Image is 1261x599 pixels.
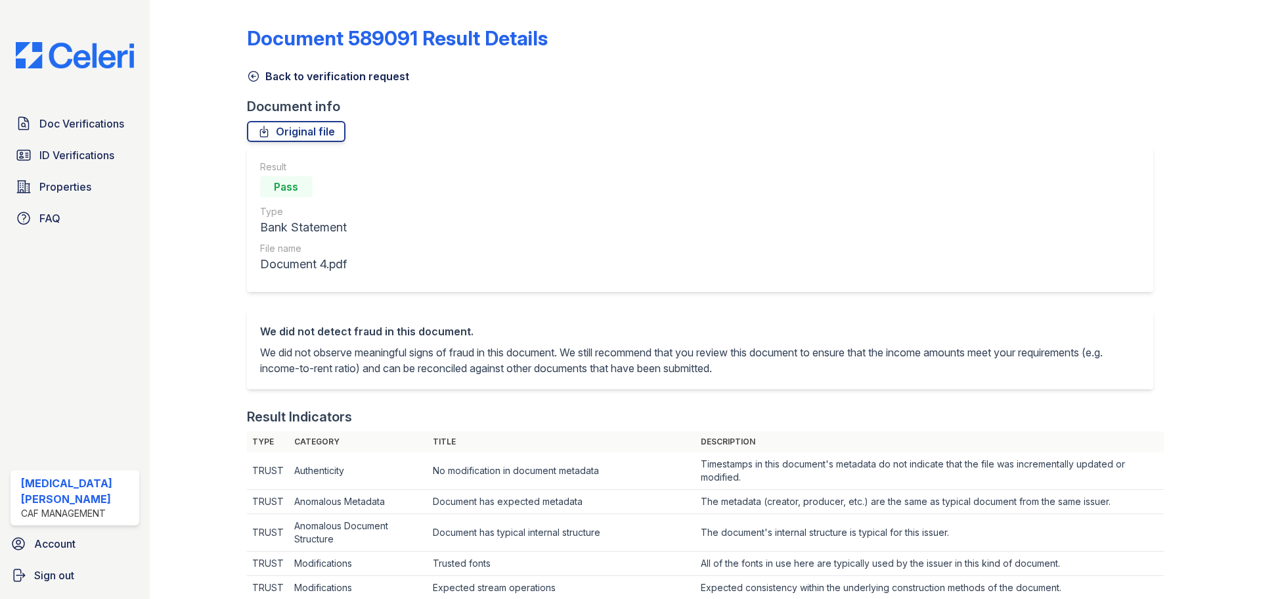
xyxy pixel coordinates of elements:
div: Result Indicators [247,408,352,426]
td: TRUST [247,452,289,490]
div: Pass [260,176,313,197]
span: Sign out [34,567,74,583]
td: The metadata (creator, producer, etc.) are the same as typical document from the same issuer. [696,490,1164,514]
div: Result [260,160,347,174]
th: Type [247,431,289,452]
td: Anomalous Metadata [289,490,428,514]
span: Doc Verifications [39,116,124,132]
td: TRUST [247,490,289,514]
td: Document has typical internal structure [428,514,695,552]
span: ID Verifications [39,147,114,163]
span: Properties [39,179,91,195]
a: Original file [247,121,345,142]
span: FAQ [39,210,60,226]
span: Account [34,536,76,552]
div: Document 4.pdf [260,255,347,274]
td: Timestamps in this document's metadata do not indicate that the file was incrementally updated or... [696,452,1164,490]
img: CE_Logo_Blue-a8612792a0a2168367f1c8372b55b34899dd931a85d93a1a3d3e32e68fde9ad4.png [5,42,144,68]
a: Account [5,531,144,557]
td: Authenticity [289,452,428,490]
td: Document has expected metadata [428,490,695,514]
td: TRUST [247,552,289,576]
a: Back to verification request [247,68,409,84]
td: The document's internal structure is typical for this issuer. [696,514,1164,552]
td: No modification in document metadata [428,452,695,490]
td: Trusted fonts [428,552,695,576]
div: Type [260,205,347,218]
div: File name [260,242,347,255]
th: Category [289,431,428,452]
a: Doc Verifications [11,110,139,137]
th: Title [428,431,695,452]
div: Document info [247,97,1164,116]
td: Anomalous Document Structure [289,514,428,552]
div: [MEDICAL_DATA][PERSON_NAME] [21,475,134,507]
a: Sign out [5,562,144,588]
div: We did not detect fraud in this document. [260,323,1140,339]
p: We did not observe meaningful signs of fraud in this document. We still recommend that you review... [260,345,1140,376]
a: Properties [11,174,139,200]
a: FAQ [11,205,139,231]
div: Bank Statement [260,218,347,237]
div: CAF Management [21,507,134,520]
a: ID Verifications [11,142,139,168]
th: Description [696,431,1164,452]
a: Document 589091 Result Details [247,26,548,50]
td: All of the fonts in use here are typically used by the issuer in this kind of document. [696,552,1164,576]
td: TRUST [247,514,289,552]
td: Modifications [289,552,428,576]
